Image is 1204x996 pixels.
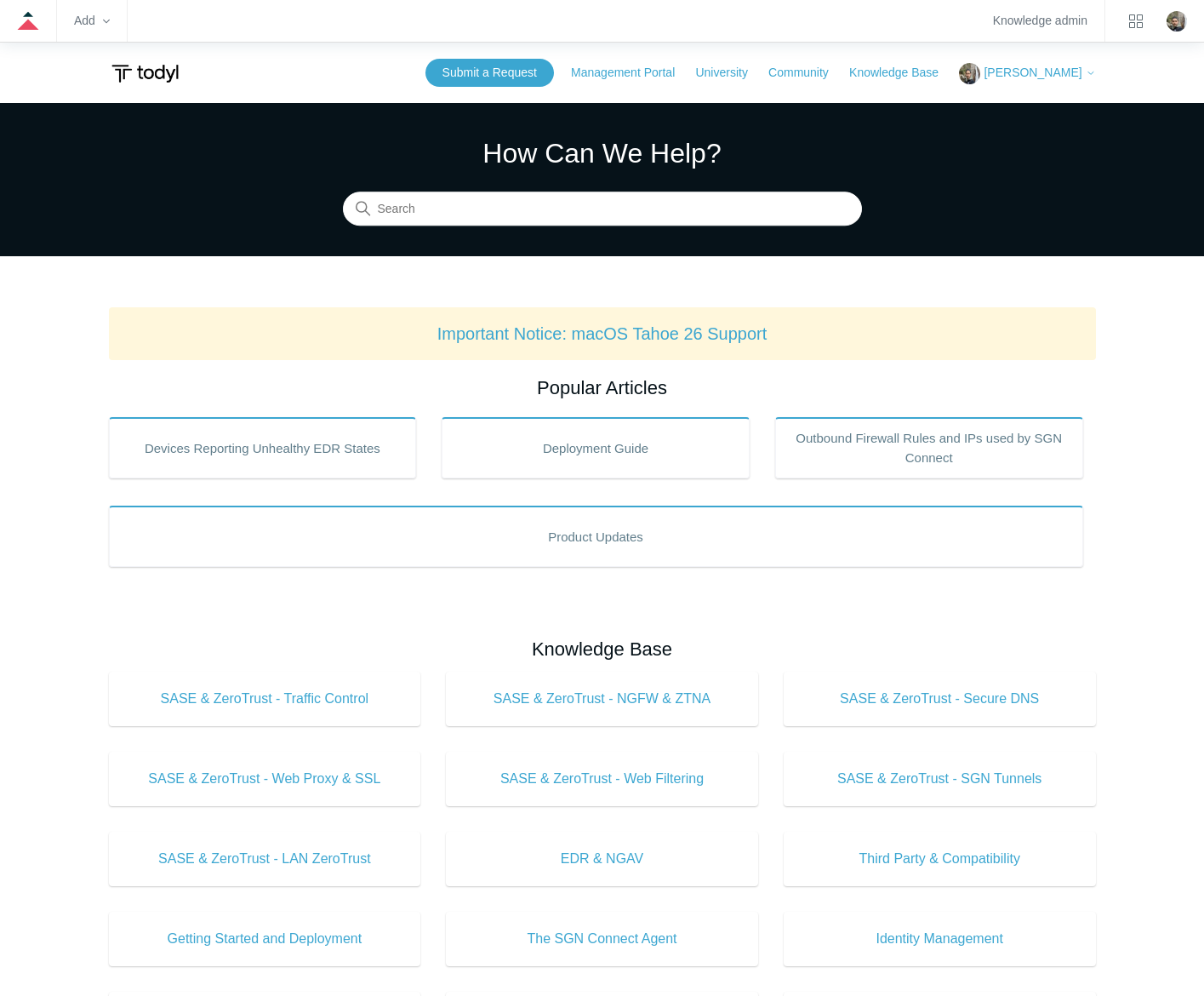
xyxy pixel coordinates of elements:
a: Important Notice: macOS Tahoe 26 Support [437,324,767,343]
a: Getting Started and Deployment [109,912,421,966]
zd-hc-trigger: Add [74,16,110,26]
a: Submit a Request [425,59,554,87]
a: University [695,64,764,82]
input: Search [343,192,862,226]
a: SASE & ZeroTrust - Web Filtering [446,752,758,806]
img: Todyl Support Center Help Center home page [109,58,181,89]
a: Product Updates [109,506,1083,567]
a: SASE & ZeroTrust - NGFW & ZTNA [446,672,758,726]
a: Outbound Firewall Rules and IPs used by SGN Connect [775,417,1083,478]
a: Knowledge Base [849,64,956,82]
span: [PERSON_NAME] [984,66,1081,79]
h1: How Can We Help? [343,133,862,174]
span: EDR & NGAV [471,849,733,869]
h2: Popular Articles [109,374,1096,402]
a: EDR & NGAV [446,832,758,886]
a: SASE & ZeroTrust - SGN Tunnels [784,752,1096,806]
a: Management Portal [571,64,692,82]
a: Deployment Guide [442,417,750,478]
span: Third Party & Compatibility [809,849,1070,869]
h2: Knowledge Base [109,635,1096,663]
a: Community [768,64,846,82]
span: Identity Management [809,929,1070,949]
span: SASE & ZeroTrust - Web Filtering [471,769,733,789]
span: SASE & ZeroTrust - LAN ZeroTrust [134,849,396,869]
span: SASE & ZeroTrust - Web Proxy & SSL [134,769,396,789]
a: Third Party & Compatibility [784,832,1096,886]
span: Getting Started and Deployment [134,929,396,949]
button: [PERSON_NAME] [959,63,1095,84]
span: The SGN Connect Agent [471,929,733,949]
img: user avatar [1167,11,1187,31]
a: SASE & ZeroTrust - Web Proxy & SSL [109,752,421,806]
span: SASE & ZeroTrust - SGN Tunnels [809,769,1070,789]
a: SASE & ZeroTrust - Secure DNS [784,672,1096,726]
a: Knowledge admin [993,16,1087,26]
a: Devices Reporting Unhealthy EDR States [109,417,417,478]
a: The SGN Connect Agent [446,912,758,966]
a: Identity Management [784,912,1096,966]
span: SASE & ZeroTrust - NGFW & ZTNA [471,689,733,709]
zd-hc-trigger: Click your profile icon to open the profile menu [1167,11,1187,31]
a: SASE & ZeroTrust - LAN ZeroTrust [109,832,421,886]
span: SASE & ZeroTrust - Traffic Control [134,689,396,709]
span: SASE & ZeroTrust - Secure DNS [809,689,1070,709]
a: SASE & ZeroTrust - Traffic Control [109,672,421,726]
